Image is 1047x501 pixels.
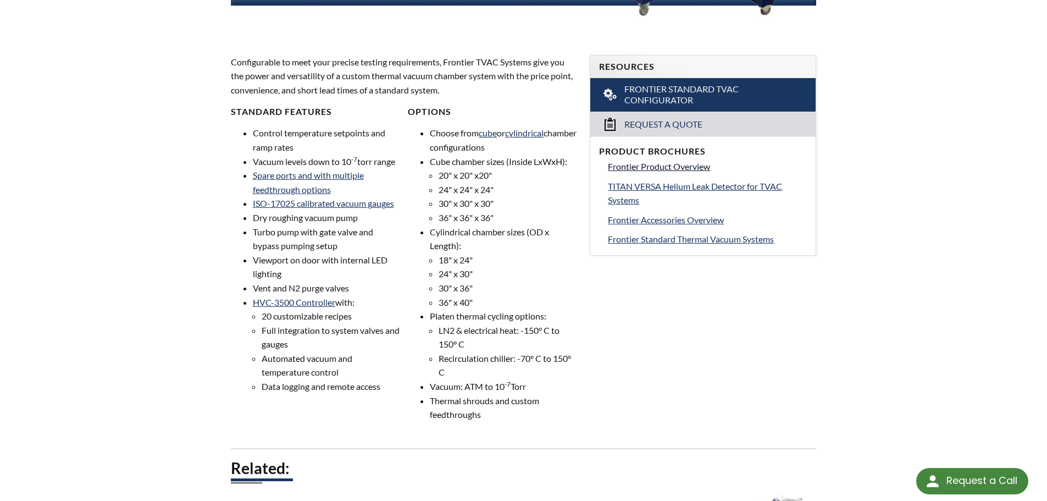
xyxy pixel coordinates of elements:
[253,253,400,281] li: Viewport on door with internal LED lighting
[624,84,783,107] span: Frontier Standard TVAC Configurator
[439,168,577,183] li: 20" x 20" x20"
[430,155,577,225] li: Cube chamber sizes (Inside LxWxH):
[608,214,724,225] span: Frontier Accessories Overview
[430,309,577,379] li: Platen thermal cycling options:
[253,198,394,208] a: ISO-17025 calibrated vacuum gauges
[505,128,544,138] a: cylindrical
[231,106,400,118] h4: Standard Features
[253,281,400,295] li: Vent and N2 purge valves
[262,379,400,394] li: Data logging and remote access
[439,281,577,295] li: 30" x 36"
[253,211,400,225] li: Dry roughing vacuum pump
[253,155,400,169] li: Vacuum levels down to 10 torr range
[408,106,577,118] h4: Options
[439,323,577,351] li: LN2 & electrical heat: -150° C to 150° C
[590,78,816,112] a: Frontier Standard TVAC Configurator
[262,351,400,379] li: Automated vacuum and temperature control
[439,351,577,379] li: Recirculation chiller: -70° C to 150° C
[439,183,577,197] li: 24" x 24" x 24"
[231,55,577,97] p: Configurable to meet your precise testing requirements, Frontier TVAC Systems give you the power ...
[430,394,577,422] li: Thermal shrouds and custom feedthroughs
[430,225,577,310] li: Cylindrical chamber sizes (OD x Length):
[439,295,577,310] li: 36" x 40"
[439,211,577,225] li: 36" x 36" x 36"
[608,159,807,174] a: Frontier Product Overview
[946,468,1017,493] div: Request a Call
[608,234,774,244] span: Frontier Standard Thermal Vacuum Systems
[253,297,335,307] a: HVC-3500 Controller
[253,126,400,154] li: Control temperature setpoints and ramp rates
[430,126,577,154] li: Choose from or chamber configurations
[608,232,807,246] a: Frontier Standard Thermal Vacuum Systems
[624,119,702,130] span: Request a Quote
[351,155,357,163] sup: -7
[439,196,577,211] li: 30" x 30" x 30"
[479,128,497,138] a: cube
[253,295,400,394] li: with:
[590,112,816,136] a: Request a Quote
[599,146,807,157] h4: Product Brochures
[924,472,941,490] img: round button
[439,267,577,281] li: 24" x 30"
[262,309,400,323] li: 20 customizable recipes
[262,323,400,351] li: Full integration to system valves and gauges
[608,179,807,207] a: TITAN VERSA Helium Leak Detector for TVAC Systems
[505,380,511,388] sup: -7
[231,458,817,478] h2: Related:
[599,61,807,73] h4: Resources
[439,253,577,267] li: 18" x 24"
[430,379,577,394] li: Vacuum: ATM to 10 Torr
[608,161,710,172] span: Frontier Product Overview
[608,213,807,227] a: Frontier Accessories Overview
[253,170,364,195] a: Spare ports and with multiple feedthrough options
[608,181,782,206] span: TITAN VERSA Helium Leak Detector for TVAC Systems
[253,225,400,253] li: Turbo pump with gate valve and bypass pumping setup
[916,468,1028,494] div: Request a Call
